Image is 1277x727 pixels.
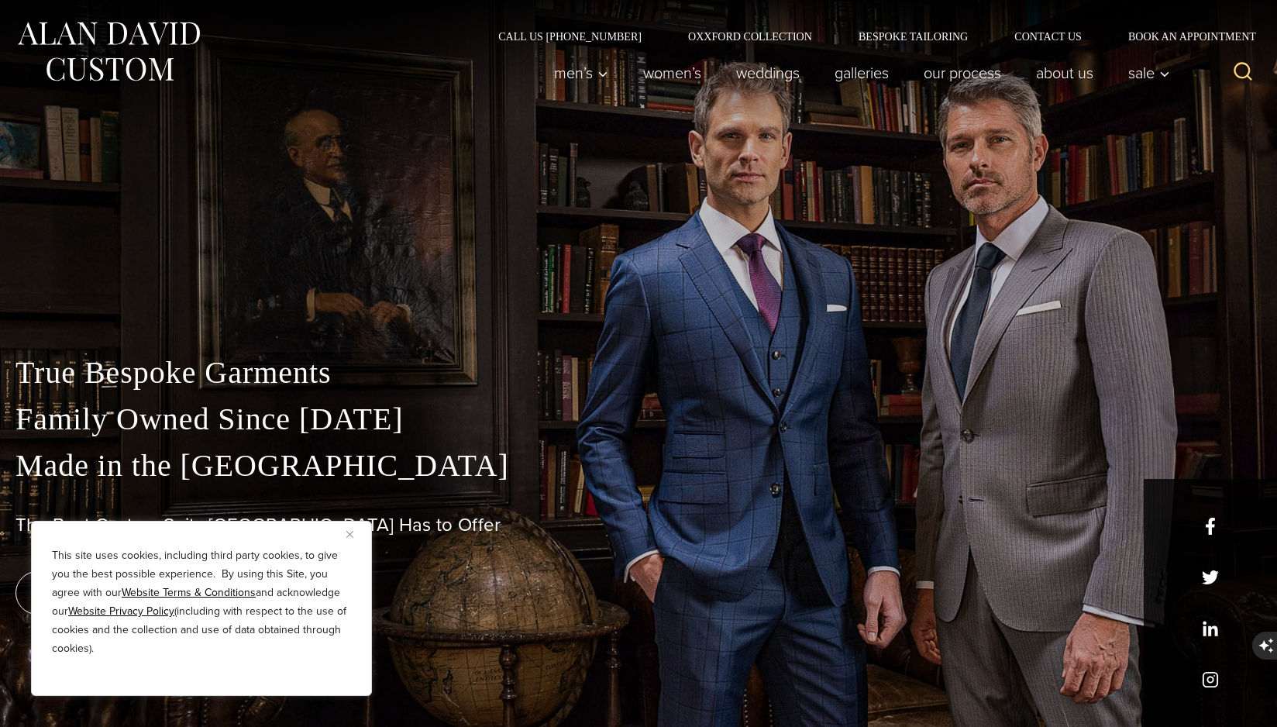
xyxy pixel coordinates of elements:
[68,603,174,619] a: Website Privacy Policy
[1224,54,1262,91] button: View Search Form
[1128,65,1170,81] span: Sale
[537,57,1179,88] nav: Primary Navigation
[122,584,256,601] a: Website Terms & Conditions
[346,525,365,543] button: Close
[1019,57,1111,88] a: About Us
[15,514,1262,536] h1: The Best Custom Suits [GEOGRAPHIC_DATA] Has to Offer
[475,31,1262,42] nav: Secondary Navigation
[1105,31,1262,42] a: Book an Appointment
[835,31,991,42] a: Bespoke Tailoring
[907,57,1019,88] a: Our Process
[475,31,665,42] a: Call Us [PHONE_NUMBER]
[626,57,719,88] a: Women’s
[719,57,817,88] a: weddings
[52,546,351,658] p: This site uses cookies, including third party cookies, to give you the best possible experience. ...
[991,31,1105,42] a: Contact Us
[817,57,907,88] a: Galleries
[554,65,608,81] span: Men’s
[346,531,353,538] img: Close
[15,17,201,86] img: Alan David Custom
[15,350,1262,489] p: True Bespoke Garments Family Owned Since [DATE] Made in the [GEOGRAPHIC_DATA]
[665,31,835,42] a: Oxxford Collection
[15,571,232,615] a: book an appointment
